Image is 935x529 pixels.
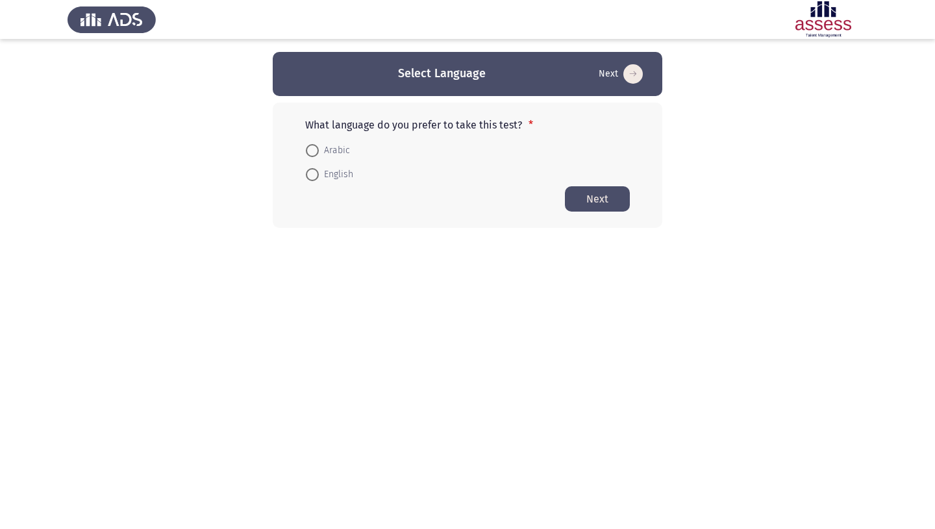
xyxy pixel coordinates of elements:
[319,167,353,182] span: English
[68,1,156,38] img: Assess Talent Management logo
[305,119,630,131] p: What language do you prefer to take this test?
[779,1,867,38] img: Assessment logo of ASSESS Focus 4 Module Assessment (EN/AR) (Basic - IB)
[319,143,350,158] span: Arabic
[595,64,647,84] button: Start assessment
[565,186,630,212] button: Start assessment
[398,66,486,82] h3: Select Language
